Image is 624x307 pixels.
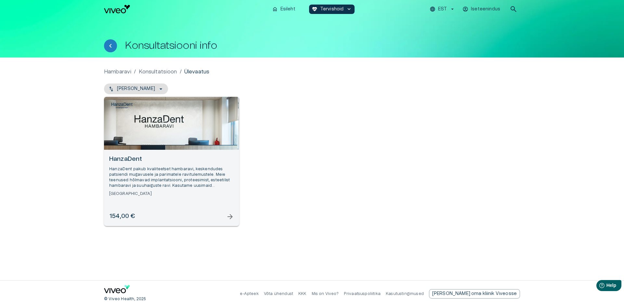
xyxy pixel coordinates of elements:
[438,6,447,13] p: EST
[104,83,168,94] button: [PERSON_NAME]
[573,277,624,296] iframe: Help widget launcher
[264,291,293,297] p: Võta ühendust
[104,68,131,76] a: Hambaravi
[139,68,177,76] a: Konsultatsioon
[429,289,520,299] a: Send email to partnership request to viveo
[109,102,135,110] img: HanzaDent logo
[432,290,517,297] p: [PERSON_NAME] oma kliinik Viveosse
[461,5,502,14] button: Iseteenindus
[510,5,517,13] span: search
[104,5,267,13] a: Navigate to homepage
[320,6,344,13] p: Tervishoid
[429,289,520,299] div: [PERSON_NAME] oma kliinik Viveosse
[104,97,239,226] a: Open selected supplier available booking dates
[269,5,299,14] button: homeEsileht
[240,292,258,296] a: e-Apteek
[346,6,352,12] span: keyboard_arrow_down
[117,85,155,92] p: [PERSON_NAME]
[104,285,130,296] a: Navigate to home page
[471,6,500,13] p: Iseteenindus
[134,68,136,76] p: /
[429,5,456,14] button: EST
[104,296,146,302] p: © Viveo Health, 2025
[272,6,278,12] span: home
[226,213,234,221] span: arrow_forward
[125,40,217,51] h1: Konsultatsiooni info
[298,292,306,296] a: KKK
[312,6,318,12] span: ecg_heart
[180,68,182,76] p: /
[280,6,295,13] p: Esileht
[386,292,424,296] a: Kasutustingimused
[184,68,209,76] p: Ülevaatus
[312,291,339,297] p: Mis on Viveo?
[109,166,234,189] p: HanzaDent pakub kvaliteetset hambaravi, keskendudes patsiendi mugavusele ja parimatele ravitulemu...
[309,5,355,14] button: ecg_heartTervishoidkeyboard_arrow_down
[109,155,234,164] h6: HanzaDent
[507,3,520,16] button: open search modal
[104,39,117,52] button: Tagasi
[104,5,130,13] img: Viveo logo
[344,292,381,296] a: Privaatsuspoliitika
[109,212,135,221] h6: 154,00 €
[109,191,234,197] h6: [GEOGRAPHIC_DATA]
